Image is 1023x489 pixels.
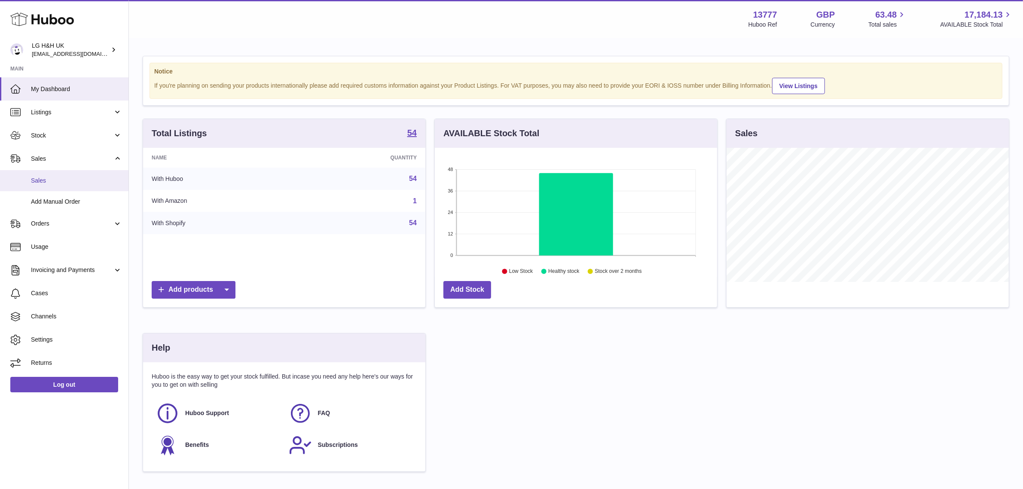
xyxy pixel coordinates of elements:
[318,441,358,449] span: Subscriptions
[289,434,413,457] a: Subscriptions
[31,220,113,228] span: Orders
[289,402,413,425] a: FAQ
[448,188,453,193] text: 36
[156,434,280,457] a: Benefits
[509,269,533,275] text: Low Stock
[772,78,825,94] a: View Listings
[185,409,229,417] span: Huboo Support
[448,167,453,172] text: 48
[816,9,835,21] strong: GBP
[448,210,453,215] text: 24
[10,43,23,56] img: veechen@lghnh.co.uk
[154,67,998,76] strong: Notice
[152,342,170,354] h3: Help
[965,9,1003,21] span: 17,184.13
[156,402,280,425] a: Huboo Support
[735,128,757,139] h3: Sales
[875,9,897,21] span: 63.48
[868,9,907,29] a: 63.48 Total sales
[31,312,122,321] span: Channels
[32,50,126,57] span: [EMAIL_ADDRESS][DOMAIN_NAME]
[143,168,298,190] td: With Huboo
[143,190,298,212] td: With Amazon
[143,148,298,168] th: Name
[407,128,417,139] a: 54
[940,9,1013,29] a: 17,184.13 AVAILABLE Stock Total
[185,441,209,449] span: Benefits
[31,131,113,140] span: Stock
[868,21,907,29] span: Total sales
[409,175,417,182] a: 54
[413,197,417,205] a: 1
[298,148,425,168] th: Quantity
[443,281,491,299] a: Add Stock
[152,128,207,139] h3: Total Listings
[32,42,109,58] div: LG H&H UK
[409,219,417,226] a: 54
[31,266,113,274] span: Invoicing and Payments
[31,289,122,297] span: Cases
[811,21,835,29] div: Currency
[31,177,122,185] span: Sales
[753,9,777,21] strong: 13777
[31,198,122,206] span: Add Manual Order
[154,76,998,94] div: If you're planning on sending your products internationally please add required customs informati...
[748,21,777,29] div: Huboo Ref
[450,253,453,258] text: 0
[31,359,122,367] span: Returns
[31,336,122,344] span: Settings
[595,269,641,275] text: Stock over 2 months
[31,155,113,163] span: Sales
[443,128,539,139] h3: AVAILABLE Stock Total
[448,231,453,236] text: 12
[31,243,122,251] span: Usage
[143,212,298,234] td: With Shopify
[407,128,417,137] strong: 54
[10,377,118,392] a: Log out
[31,108,113,116] span: Listings
[152,281,235,299] a: Add products
[152,373,417,389] p: Huboo is the easy way to get your stock fulfilled. But incase you need any help here's our ways f...
[548,269,580,275] text: Healthy stock
[318,409,330,417] span: FAQ
[31,85,122,93] span: My Dashboard
[940,21,1013,29] span: AVAILABLE Stock Total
